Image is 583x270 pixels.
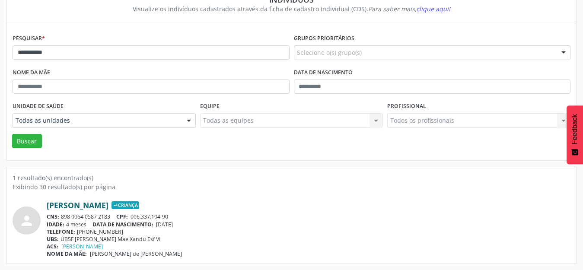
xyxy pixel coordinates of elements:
[112,201,139,209] span: Criança
[47,228,570,235] div: [PHONE_NUMBER]
[47,243,58,250] span: ACS:
[90,250,182,257] span: [PERSON_NAME] de [PERSON_NAME]
[200,100,220,113] label: Equipe
[47,200,108,210] a: [PERSON_NAME]
[13,100,64,113] label: Unidade de saúde
[387,100,426,113] label: Profissional
[294,66,353,79] label: Data de nascimento
[416,5,450,13] span: clique aqui!
[47,250,87,257] span: NOME DA MÃE:
[47,213,59,220] span: CNS:
[13,173,570,182] div: 1 resultado(s) encontrado(s)
[567,105,583,164] button: Feedback - Mostrar pesquisa
[297,48,362,57] span: Selecione o(s) grupo(s)
[47,235,59,243] span: UBS:
[116,213,128,220] span: CPF:
[61,243,103,250] a: [PERSON_NAME]
[47,228,75,235] span: TELEFONE:
[47,221,570,228] div: 4 meses
[47,235,570,243] div: UBSF [PERSON_NAME] Mae Xandu Esf VI
[368,5,450,13] i: Para saber mais,
[156,221,173,228] span: [DATE]
[131,213,168,220] span: 006.337.104-90
[47,221,64,228] span: IDADE:
[294,32,354,45] label: Grupos prioritários
[571,114,579,144] span: Feedback
[92,221,153,228] span: DATA DE NASCIMENTO:
[19,213,35,229] i: person
[19,4,564,13] div: Visualize os indivíduos cadastrados através da ficha de cadastro individual (CDS).
[13,182,570,191] div: Exibindo 30 resultado(s) por página
[16,116,178,125] span: Todas as unidades
[13,32,45,45] label: Pesquisar
[13,66,50,79] label: Nome da mãe
[12,134,42,149] button: Buscar
[47,213,570,220] div: 898 0064 0587 2183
